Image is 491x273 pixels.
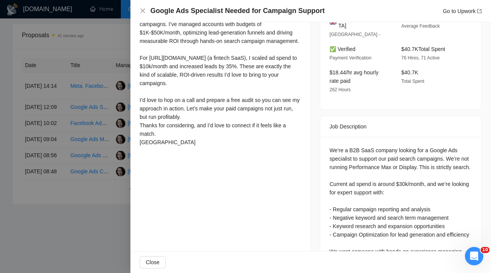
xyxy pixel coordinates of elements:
h4: Google Ads Specialist Needed for Campaign Support [150,6,325,16]
span: close [140,8,146,14]
span: $40.7K [401,69,418,76]
div: We’re a B2B SaaS company looking for a Google Ads specialist to support our paid search campaigns... [330,146,472,273]
span: 76 Hires, 71 Active [401,55,440,61]
span: Payment Verification [330,55,371,61]
div: Job Description [330,116,472,137]
button: Close [140,256,166,268]
span: $40.7K Total Spent [401,46,445,52]
span: Close [146,258,160,266]
span: [GEOGRAPHIC_DATA] - [330,32,380,37]
span: $18.44/hr avg hourly rate paid [330,69,379,84]
a: Go to Upworkexport [443,8,482,14]
button: Close [140,8,146,14]
span: export [477,9,482,13]
span: ✅ Verified [330,46,356,52]
span: 10 [481,247,489,253]
iframe: Intercom live chat [465,247,483,265]
span: Average Feedback [401,23,440,29]
span: Total Spent [401,79,424,84]
span: 262 Hours [330,87,351,92]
